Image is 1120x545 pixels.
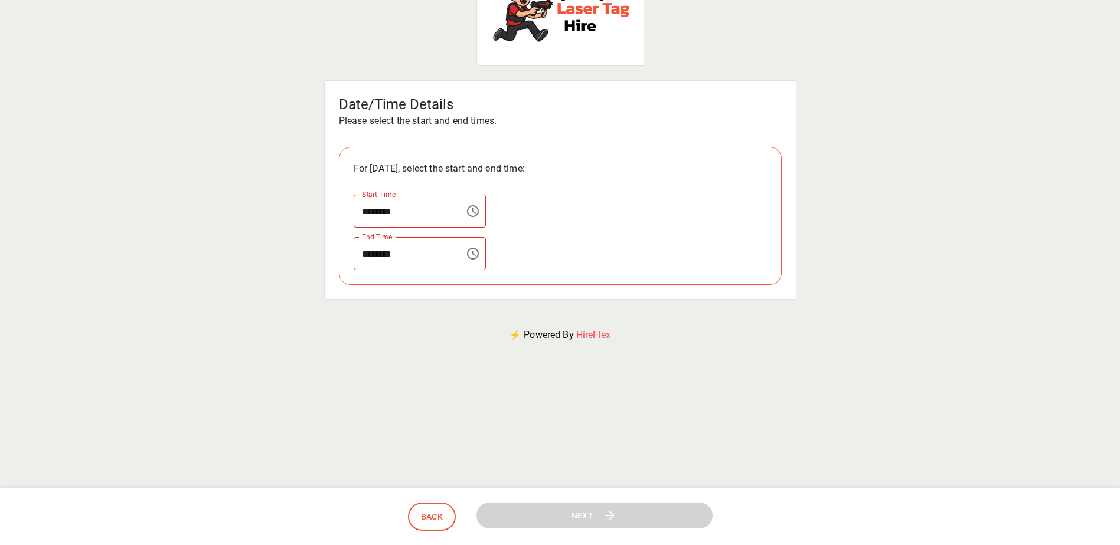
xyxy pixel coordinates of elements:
p: Please select the start and end times . [339,114,782,128]
p: For [DATE], select the start and end time: [354,162,767,176]
button: Choose time [461,199,485,223]
h5: Date/Time Details [339,95,782,114]
p: ⚡ Powered By [495,314,625,356]
button: Next [476,503,713,529]
a: HireFlex [576,329,610,340]
button: Back [408,503,456,531]
span: Next [572,508,594,523]
span: Back [421,510,443,524]
label: Start Time [362,189,396,199]
label: End Time [362,232,392,242]
button: Choose time [461,242,485,265]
